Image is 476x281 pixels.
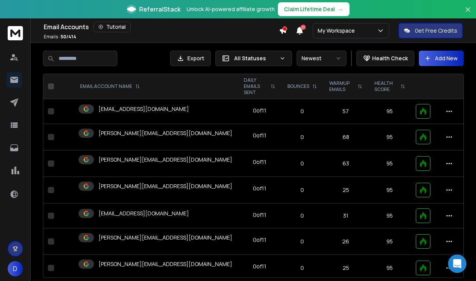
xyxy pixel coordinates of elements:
[323,150,368,177] td: 63
[338,5,343,13] span: →
[187,5,275,13] p: Unlock AI-powered affiliate growth
[170,51,211,66] button: Export
[323,203,368,228] td: 31
[253,158,266,166] div: 0 of 11
[253,263,266,270] div: 0 of 11
[244,77,268,96] p: DAILY EMAILS SENT
[415,27,457,35] p: Get Free Credits
[286,107,318,115] p: 0
[253,107,266,114] div: 0 of 11
[286,160,318,167] p: 0
[253,185,266,192] div: 0 of 11
[368,177,411,203] td: 95
[374,80,397,93] p: HEALTH SCORE
[44,21,279,32] div: Email Accounts
[94,21,131,32] button: Tutorial
[372,55,408,62] p: Health Check
[286,186,318,194] p: 0
[44,34,76,40] p: Emails :
[98,105,189,113] p: [EMAIL_ADDRESS][DOMAIN_NAME]
[448,255,466,273] div: Open Intercom Messenger
[368,124,411,150] td: 95
[139,5,181,14] span: ReferralStack
[368,99,411,124] td: 95
[61,33,76,40] span: 50 / 414
[297,51,346,66] button: Newest
[98,182,232,190] p: [PERSON_NAME][EMAIL_ADDRESS][DOMAIN_NAME]
[234,55,276,62] p: All Statuses
[463,5,473,23] button: Close banner
[323,124,368,150] td: 68
[399,23,463,38] button: Get Free Credits
[286,238,318,245] p: 0
[300,25,306,30] span: 27
[419,51,464,66] button: Add New
[8,261,23,276] button: D
[98,210,189,217] p: [EMAIL_ADDRESS][DOMAIN_NAME]
[253,132,266,139] div: 0 of 11
[323,228,368,255] td: 26
[253,236,266,244] div: 0 of 11
[80,83,140,89] div: EMAIL ACCOUNT NAME
[368,228,411,255] td: 95
[329,80,355,93] p: WARMUP EMAILS
[98,234,232,241] p: [PERSON_NAME][EMAIL_ADDRESS][DOMAIN_NAME]
[253,211,266,219] div: 0 of 11
[368,150,411,177] td: 95
[323,177,368,203] td: 25
[98,156,232,164] p: [PERSON_NAME][EMAIL_ADDRESS][DOMAIN_NAME]
[278,2,350,16] button: Claim Lifetime Deal→
[318,27,358,35] p: My Workspace
[286,212,318,220] p: 0
[286,264,318,272] p: 0
[98,129,232,137] p: [PERSON_NAME][EMAIL_ADDRESS][DOMAIN_NAME]
[98,260,232,268] p: [PERSON_NAME][EMAIL_ADDRESS][DOMAIN_NAME]
[286,133,318,141] p: 0
[356,51,414,66] button: Health Check
[323,99,368,124] td: 57
[287,83,309,89] p: BOUNCES
[368,203,411,228] td: 95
